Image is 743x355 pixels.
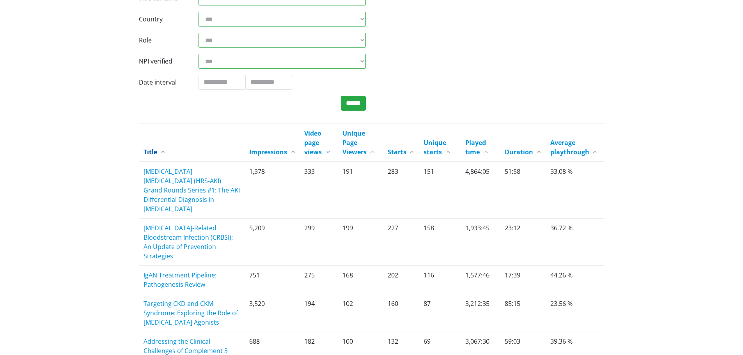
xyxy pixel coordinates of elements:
td: 160 [383,294,419,332]
td: 51:58 [500,162,546,219]
a: Targeting CKD and CKM Syndrome: Exploring the Role of [MEDICAL_DATA] Agonists [144,299,238,327]
a: Video page views [304,129,330,156]
td: 3,212:35 [461,294,500,332]
td: 202 [383,266,419,294]
td: 168 [338,266,383,294]
td: 5,209 [245,219,300,266]
label: Country [133,12,193,26]
td: 116 [419,266,461,294]
td: 283 [383,162,419,219]
a: Starts [388,148,414,156]
td: 4,864:05 [461,162,500,219]
a: [MEDICAL_DATA]-[MEDICAL_DATA] (HRS-AKI) Grand Rounds Series #1: The AKI Differential Diagnosis in... [144,167,240,213]
a: Unique Page Viewers [342,129,374,156]
td: 194 [300,294,338,332]
td: 85:15 [500,294,546,332]
label: Role [133,33,193,48]
a: Title [144,148,165,156]
a: Duration [505,148,541,156]
label: Date interval [133,75,193,90]
a: Unique starts [424,138,450,156]
td: 191 [338,162,383,219]
a: IgAN Treatment Pipeline: Pathogenesis Review [144,271,216,289]
td: 44.26 % [546,266,605,294]
td: 87 [419,294,461,332]
td: 102 [338,294,383,332]
td: 227 [383,219,419,266]
td: 1,577:46 [461,266,500,294]
td: 17:39 [500,266,546,294]
td: 751 [245,266,300,294]
td: 333 [300,162,338,219]
td: 23:12 [500,219,546,266]
td: 199 [338,219,383,266]
a: Played time [465,138,488,156]
td: 1,378 [245,162,300,219]
td: 36.72 % [546,219,605,266]
td: 1,933:45 [461,219,500,266]
td: 151 [419,162,461,219]
td: 158 [419,219,461,266]
td: 33.08 % [546,162,605,219]
a: [MEDICAL_DATA]-Related Bloodstream Infection (CRBSI): An Update of Prevention Strategies [144,224,233,260]
td: 299 [300,219,338,266]
a: Average playthrough [550,138,597,156]
td: 23.56 % [546,294,605,332]
a: Impressions [249,148,295,156]
label: NPI verified [133,54,193,69]
td: 3,520 [245,294,300,332]
td: 275 [300,266,338,294]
